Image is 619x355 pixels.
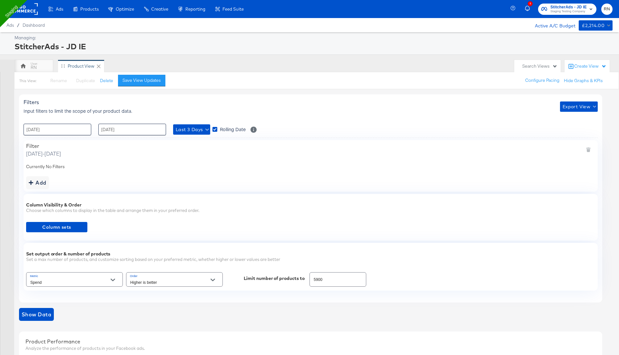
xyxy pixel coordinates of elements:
div: Save View Updates [123,77,161,83]
span: Feed Suite [222,6,244,12]
button: Configure Pacing [521,75,564,86]
div: 1 [528,1,533,6]
button: Save View Updates [118,75,165,86]
button: Last 3 Days [173,124,210,135]
button: Hide Graphs & KPIs [564,78,603,84]
span: Products [80,6,99,12]
div: Limit number of products to [244,276,305,281]
span: Last 3 Days [176,126,208,134]
div: Filter [26,143,61,149]
span: Reporting [185,6,205,12]
div: Create View [574,63,606,70]
div: Drag to reorder tab [61,64,65,68]
span: Optimize [116,6,134,12]
div: Column Visibility & Order [26,202,595,207]
div: StitcherAds - JD IE [15,41,611,52]
button: Open [208,275,218,285]
div: Add [29,178,46,187]
span: / [14,23,23,28]
span: Input filters to limit the scope of your product data. [24,108,132,114]
div: £2,214.00 [582,22,605,30]
button: £2,214.00 [579,20,613,31]
button: showdata [19,308,54,321]
span: Rolling Date [220,126,246,132]
span: Creative [151,6,168,12]
span: Duplicate [76,78,95,83]
span: Staging Testing Company [550,9,587,14]
div: Search Views [522,63,557,69]
span: RN [604,5,610,13]
div: Product View [68,63,94,69]
div: Set output order & number of products [26,251,595,256]
input: 100 [310,270,366,284]
button: Delete [100,78,113,84]
span: Show Data [22,310,51,319]
span: Ads [6,23,14,28]
button: StitcherAds - JD IEStaging Testing Company [538,4,596,15]
div: This View: [19,78,36,83]
div: Analyze the performance of products in your Facebook ads. [25,345,596,351]
button: Open [108,275,118,285]
div: Active A/C Budget [528,20,575,30]
span: [DATE] - [DATE] [26,150,61,157]
div: Managing: [15,35,611,41]
div: Choose which columns to display in the table and arrange them in your preferred order. [26,207,595,214]
span: StitcherAds - JD IE [550,4,587,11]
button: 1 [524,3,535,15]
span: Rename [50,78,67,83]
button: RN [601,4,613,15]
div: Currently No Filters [26,164,595,170]
button: Column sets [26,222,87,232]
button: Export View [560,101,598,112]
span: Filters [24,99,39,105]
div: Set a max number of products, and customize sorting based on your preferred metric, whether highe... [26,256,595,263]
span: Ads [56,6,63,12]
span: Column sets [29,223,85,231]
span: Export View [563,103,595,111]
a: Dashboard [23,23,45,28]
div: Product Performance [25,338,596,345]
button: addbutton [26,176,49,189]
div: RN [31,64,37,71]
